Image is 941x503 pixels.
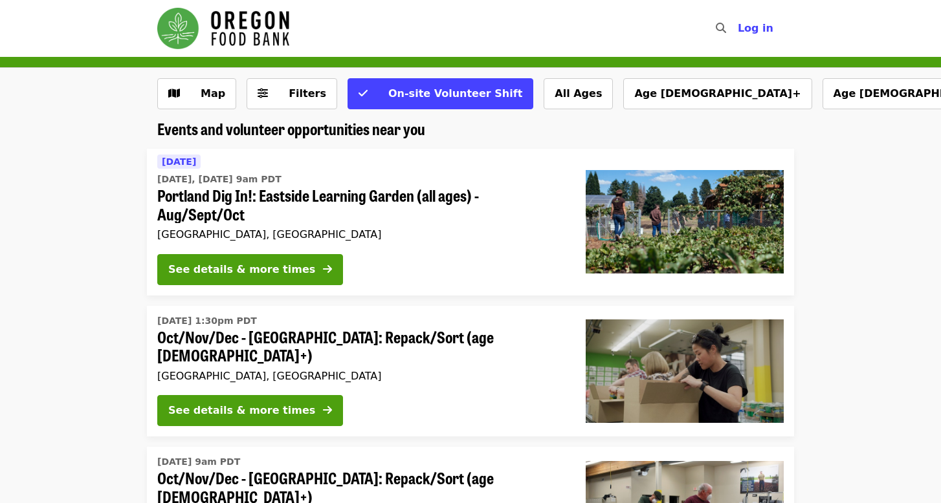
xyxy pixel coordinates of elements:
[586,170,784,273] img: Portland Dig In!: Eastside Learning Garden (all ages) - Aug/Sept/Oct organized by Oregon Food Bank
[323,263,332,275] i: arrow-right icon
[157,328,565,365] span: Oct/Nov/Dec - [GEOGRAPHIC_DATA]: Repack/Sort (age [DEMOGRAPHIC_DATA]+)
[716,22,726,34] i: search icon
[623,78,812,109] button: Age [DEMOGRAPHIC_DATA]+
[157,228,565,241] div: [GEOGRAPHIC_DATA], [GEOGRAPHIC_DATA]
[147,306,794,437] a: See details for "Oct/Nov/Dec - Portland: Repack/Sort (age 8+)"
[147,149,794,295] a: See details for "Portland Dig In!: Eastside Learning Garden (all ages) - Aug/Sept/Oct"
[168,262,315,277] div: See details & more times
[323,404,332,416] i: arrow-right icon
[157,395,343,426] button: See details & more times
[544,78,613,109] button: All Ages
[162,156,196,167] span: [DATE]
[738,22,773,34] span: Log in
[157,8,289,49] img: Oregon Food Bank - Home
[157,314,257,328] time: [DATE] 1:30pm PDT
[348,78,533,109] button: On-site Volunteer Shift
[157,117,425,140] span: Events and volunteer opportunities near you
[157,455,240,469] time: [DATE] 9am PDT
[247,78,337,109] button: Filters (0 selected)
[157,254,343,285] button: See details & more times
[157,370,565,382] div: [GEOGRAPHIC_DATA], [GEOGRAPHIC_DATA]
[359,87,368,100] i: check icon
[289,87,326,100] span: Filters
[168,87,180,100] i: map icon
[258,87,268,100] i: sliders-h icon
[586,319,784,423] img: Oct/Nov/Dec - Portland: Repack/Sort (age 8+) organized by Oregon Food Bank
[157,78,236,109] button: Show map view
[157,173,282,186] time: [DATE], [DATE] 9am PDT
[388,87,522,100] span: On-site Volunteer Shift
[201,87,225,100] span: Map
[734,13,744,44] input: Search
[727,16,784,41] button: Log in
[157,186,565,224] span: Portland Dig In!: Eastside Learning Garden (all ages) - Aug/Sept/Oct
[168,403,315,418] div: See details & more times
